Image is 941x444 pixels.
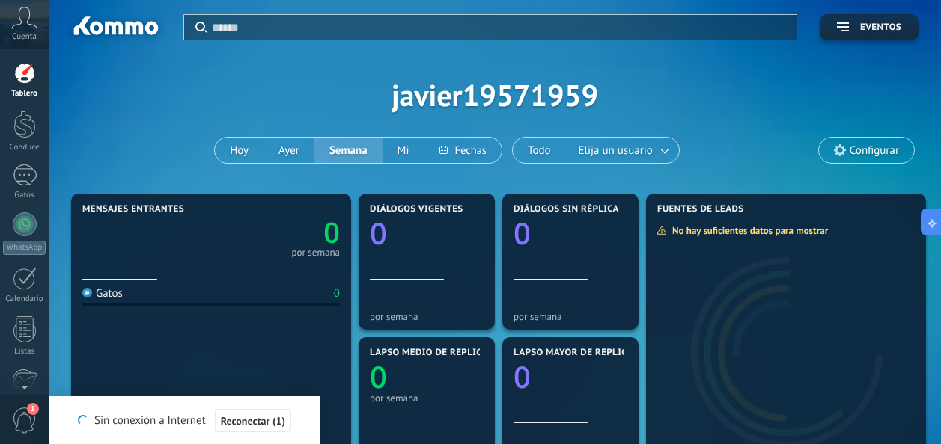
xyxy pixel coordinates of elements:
div: Conduce [3,143,46,152]
font: Sin conexión a Internet [94,413,206,428]
span: Diálogos vigentes [370,204,463,215]
span: Lapso medio de réplica [370,348,488,358]
span: 1 [27,403,39,415]
img: Gatos [82,288,92,297]
div: Listas [3,347,46,357]
button: Todo [513,138,566,163]
text: 0 [514,212,531,253]
a: 0 [211,213,340,252]
font: No hay suficientes datos para mostrar [672,224,828,237]
span: Lapso mayor de réplica [514,348,633,358]
span: Elija un usuario [576,141,656,161]
button: Hoy [215,138,264,163]
button: Reconectar (1) [215,409,291,433]
span: Configurar [850,144,899,157]
div: por semana [370,311,484,322]
text: 0 [370,212,387,253]
div: 0 [334,286,340,300]
div: Gatos [3,191,46,200]
button: Elija un usuario [566,138,679,163]
span: Reconectar (1) [221,416,285,426]
button: Eventos [820,14,919,40]
div: por semana [370,392,484,404]
button: Mi [383,138,424,163]
button: Fechas [424,138,502,163]
text: 0 [370,356,387,397]
button: Semana [314,138,383,163]
span: Mensajes entrantes [82,204,184,215]
div: por semana [514,311,627,322]
span: Eventos [860,22,901,33]
span: Fuentes de leads [657,204,744,215]
text: 0 [514,356,531,397]
div: WhatsApp [3,241,46,255]
font: Gatos [96,286,123,300]
span: Cuenta [12,32,37,42]
text: 0 [323,213,340,252]
div: Calendario [3,295,46,304]
span: Diálogos sin réplica [514,204,619,215]
button: Ayer [264,138,314,163]
div: Tablero [3,89,46,99]
div: por semana [291,249,340,256]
